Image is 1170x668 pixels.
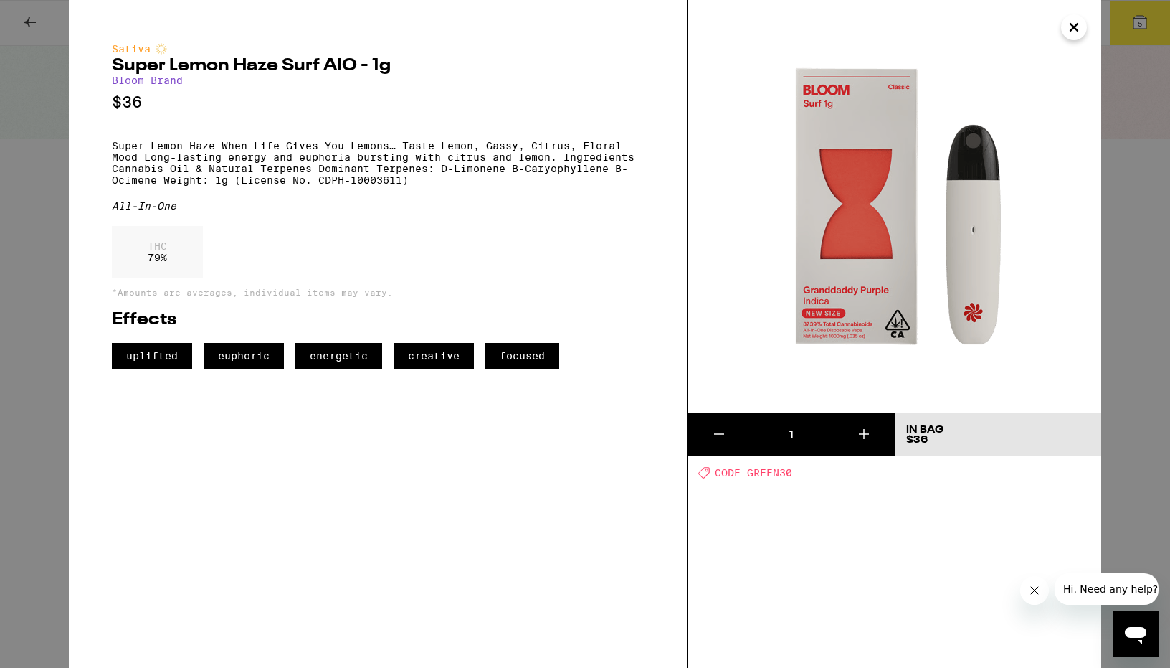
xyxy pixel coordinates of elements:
[1055,573,1159,605] iframe: Message from company
[715,467,792,479] span: CODE GREEN30
[112,226,203,278] div: 79 %
[112,288,644,297] p: *Amounts are averages, individual items may vary.
[112,57,644,75] h2: Super Lemon Haze Surf AIO - 1g
[112,200,644,212] div: All-In-One
[485,343,559,369] span: focused
[1020,576,1049,605] iframe: Close message
[156,43,167,55] img: sativaColor.svg
[148,240,167,252] p: THC
[394,343,474,369] span: creative
[112,93,644,111] p: $36
[112,75,183,86] a: Bloom Brand
[1061,14,1087,40] button: Close
[112,140,644,186] p: Super Lemon Haze When Life Gives You Lemons… Taste Lemon, Gassy, Citrus, Floral Mood Long-lasting...
[112,311,644,329] h2: Effects
[204,343,284,369] span: euphoric
[906,435,928,445] span: $36
[1113,611,1159,657] iframe: Button to launch messaging window
[112,43,644,55] div: Sativa
[895,413,1101,456] button: In Bag$36
[906,425,943,435] div: In Bag
[750,428,832,442] div: 1
[295,343,382,369] span: energetic
[112,343,192,369] span: uplifted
